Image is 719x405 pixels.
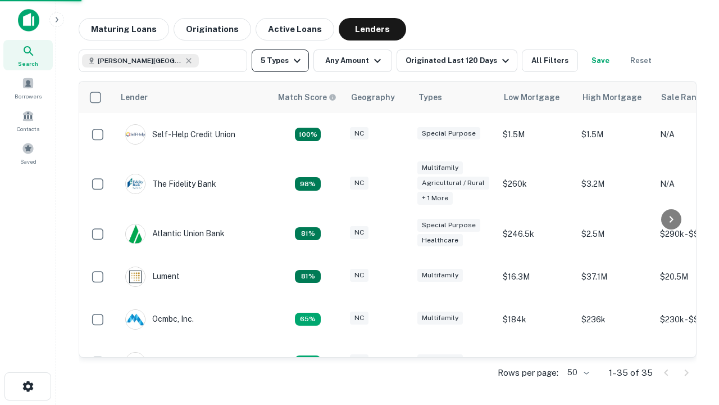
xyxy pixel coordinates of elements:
div: NC [350,269,368,282]
img: picture [126,267,145,286]
button: All Filters [522,49,578,72]
div: Multifamily [417,354,463,367]
button: Lenders [339,18,406,40]
div: Multifamily [417,161,463,174]
a: Borrowers [3,73,53,103]
div: Matching Properties: 5, hasApolloMatch: undefined [295,227,321,241]
div: Special Purpose [417,127,480,140]
a: Saved [3,138,53,168]
div: Special Purpose [417,219,480,232]
a: Contacts [3,105,53,136]
div: NC [350,354,368,367]
td: $260k [497,156,576,213]
img: picture [126,310,145,329]
img: picture [126,125,145,144]
img: picture [126,174,145,193]
button: Maturing Loans [79,18,169,40]
span: Contacts [17,124,39,133]
div: Originated Last 120 Days [406,54,512,67]
th: High Mortgage [576,82,654,113]
span: Borrowers [15,92,42,101]
td: $16.3M [497,255,576,298]
td: $3.2M [576,156,654,213]
td: $246.5k [497,213,576,255]
div: Types [418,91,442,104]
td: $1.5M [576,113,654,156]
span: Search [18,59,38,68]
th: Capitalize uses an advanced AI algorithm to match your search with the best lender. The match sco... [271,82,344,113]
div: Geography [351,91,395,104]
div: High Mortgage [583,91,641,104]
button: Save your search to get updates of matches that match your search criteria. [583,49,618,72]
h6: Match Score [278,91,334,103]
button: 5 Types [252,49,309,72]
div: The Fidelity Bank [125,174,216,194]
div: NC [350,177,368,190]
button: Any Amount [313,49,392,72]
div: 50 [563,364,591,381]
img: picture [126,224,145,244]
div: Atlantic Union Bank [125,224,225,244]
div: Agricultural / Rural [417,177,489,190]
p: Rows per page: [498,366,558,380]
button: Reset [623,49,659,72]
div: Lender [121,91,148,104]
div: Lument [125,267,180,287]
img: picture [126,353,145,372]
iframe: Chat Widget [663,315,719,369]
div: Matching Properties: 4, hasApolloMatch: undefined [295,355,321,369]
div: Self-help Credit Union [125,124,235,145]
div: Pinnacle Financial Partners [125,352,253,372]
th: Low Mortgage [497,82,576,113]
button: Originations [174,18,251,40]
button: Active Loans [256,18,334,40]
td: $2M [576,341,654,384]
div: Multifamily [417,312,463,325]
th: Types [412,82,497,113]
div: Healthcare [417,234,463,247]
div: Matching Properties: 6, hasApolloMatch: undefined [295,177,321,191]
div: Capitalize uses an advanced AI algorithm to match your search with the best lender. The match sco... [278,91,336,103]
td: $236k [576,298,654,341]
div: Matching Properties: 5, hasApolloMatch: undefined [295,270,321,283]
div: NC [350,127,368,140]
div: NC [350,312,368,325]
div: NC [350,226,368,239]
div: Low Mortgage [504,91,559,104]
img: capitalize-icon.png [18,9,39,31]
td: $130k [497,341,576,384]
span: Saved [20,157,37,166]
a: Search [3,40,53,70]
span: [PERSON_NAME][GEOGRAPHIC_DATA], [GEOGRAPHIC_DATA] [98,56,182,66]
div: Matching Properties: 4, hasApolloMatch: undefined [295,313,321,326]
div: Ocmbc, Inc. [125,309,194,330]
p: 1–35 of 35 [609,366,653,380]
th: Geography [344,82,412,113]
div: Multifamily [417,269,463,282]
td: $1.5M [497,113,576,156]
div: + 1 more [417,192,453,205]
td: $2.5M [576,213,654,255]
td: $184k [497,298,576,341]
td: $37.1M [576,255,654,298]
div: Matching Properties: 11, hasApolloMatch: undefined [295,128,321,141]
button: Originated Last 120 Days [397,49,517,72]
th: Lender [114,82,271,113]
